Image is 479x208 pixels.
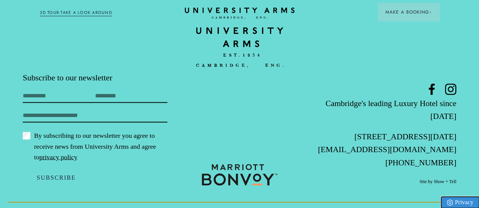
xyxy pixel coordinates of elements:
a: Instagram [445,83,456,95]
a: Home [185,8,295,19]
p: Cambridge's leading Luxury Hotel since [DATE] [312,97,456,122]
p: Subscribe to our newsletter [23,72,167,83]
img: Privacy [447,199,453,206]
a: Site by Show + Tell [420,178,456,185]
a: Home [196,22,283,72]
a: [PHONE_NUMBER] [385,158,457,167]
a: privacy policy [39,153,78,160]
span: Make a Booking [385,9,432,15]
input: By subscribing to our newsletter you agree to receive news from University Arms and agree topriva... [23,132,30,139]
button: Make a BookingArrow icon [378,3,439,21]
img: Arrow icon [429,11,432,14]
a: Privacy [441,197,479,208]
a: 3D TOUR:TAKE A LOOK AROUND [40,9,112,16]
a: Facebook [426,83,437,95]
button: Subscribe [23,169,90,185]
img: bc90c398f2f6aa16c3ede0e16ee64a97.svg [196,22,283,72]
p: [STREET_ADDRESS][DATE] [312,130,456,143]
label: By subscribing to our newsletter you agree to receive news from University Arms and agree to [23,130,167,162]
a: [EMAIL_ADDRESS][DOMAIN_NAME] [318,145,456,154]
img: 0b373a9250846ddb45707c9c41e4bd95.svg [202,164,278,185]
